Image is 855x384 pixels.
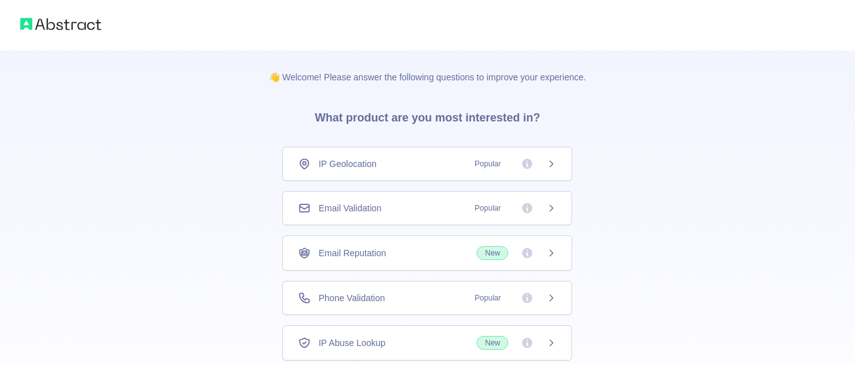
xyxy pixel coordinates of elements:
[20,15,101,33] img: Abstract logo
[318,158,377,170] span: IP Geolocation
[294,84,560,147] h3: What product are you most interested in?
[467,292,508,304] span: Popular
[318,292,385,304] span: Phone Validation
[467,202,508,214] span: Popular
[318,247,386,259] span: Email Reputation
[467,158,508,170] span: Popular
[477,336,508,350] span: New
[318,202,381,214] span: Email Validation
[249,51,606,84] p: 👋 Welcome! Please answer the following questions to improve your experience.
[477,246,508,260] span: New
[318,337,385,349] span: IP Abuse Lookup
